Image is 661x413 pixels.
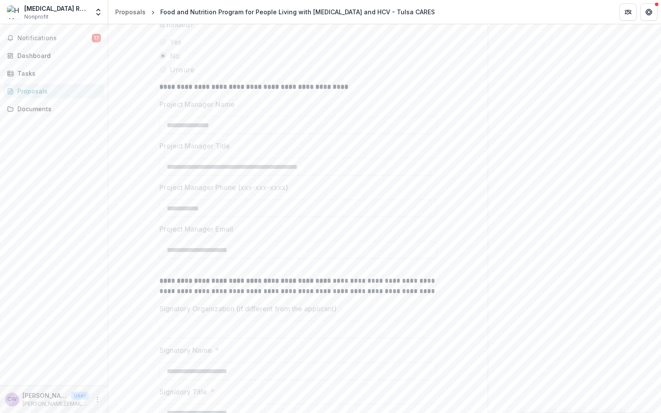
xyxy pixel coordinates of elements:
span: No [170,51,180,61]
span: Nonprofit [24,13,49,21]
p: Project Manager Title [159,141,230,151]
div: Documents [17,104,97,113]
button: More [92,394,103,405]
nav: breadcrumb [112,6,438,18]
span: Yes [170,37,181,47]
div: Dashboard [17,51,97,60]
div: Carly Senger Wignarajah [7,397,17,402]
span: Unsure [170,65,194,75]
div: Proposals [17,87,97,96]
div: Food and Nutrition Program for People Living with [MEDICAL_DATA] and HCV - Tulsa CARES [160,7,435,16]
button: Open entity switcher [92,3,104,21]
p: Project Manager Email [159,224,233,234]
span: 17 [92,34,101,42]
p: Project Manager Name [159,99,235,110]
p: Signatory Organization (if different from the applicant) [159,303,337,314]
a: Dashboard [3,48,104,63]
button: Notifications17 [3,31,104,45]
p: [PERSON_NAME][EMAIL_ADDRESS][DOMAIN_NAME] [23,400,89,408]
p: Project Manager Phone (xxx-xxx-xxxx) [159,182,288,193]
img: HIV Resource Consortium Inc [7,5,21,19]
p: Signatory Name [159,345,212,355]
p: User [71,392,89,400]
a: Tasks [3,66,104,81]
p: [PERSON_NAME] [PERSON_NAME] [23,391,68,400]
a: Documents [3,102,104,116]
a: Proposals [112,6,149,18]
div: Proposals [115,7,146,16]
button: Partners [619,3,637,21]
p: Signatory Title [159,387,207,397]
span: Notifications [17,35,92,42]
div: [MEDICAL_DATA] Resource Consortium Inc [24,4,89,13]
div: Tasks [17,69,97,78]
a: Proposals [3,84,104,98]
button: Get Help [640,3,658,21]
